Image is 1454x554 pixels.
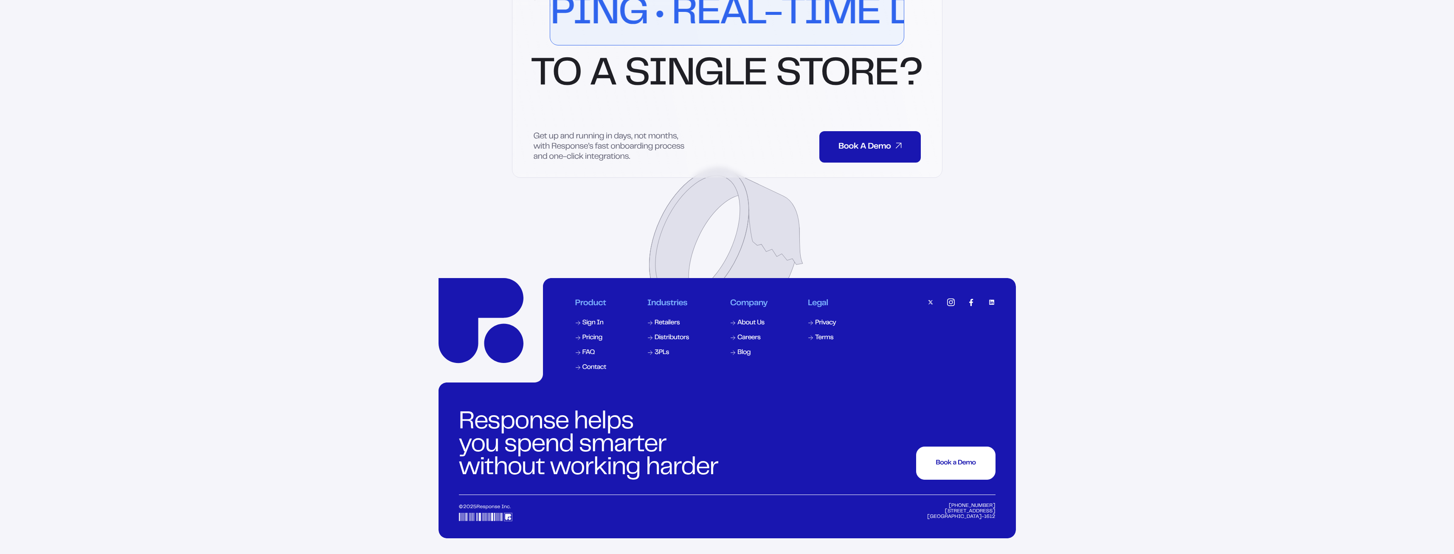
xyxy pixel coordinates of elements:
a: 3PLs [647,348,691,358]
a: Pricing [574,333,608,343]
div: Blog [737,349,751,356]
img: linkedin [988,298,996,306]
a: About Us [729,318,768,328]
a: Sign In [574,318,608,328]
a: Retailers [647,318,691,328]
div: [PHONE_NUMBER] [STREET_ADDRESS] [GEOGRAPHIC_DATA]-1612 [927,503,996,521]
button: Book A DemoBook A DemoBook A DemoBook A DemoBook A DemoBook A DemoBook A Demo [819,131,920,163]
a: Response Home [439,278,523,363]
div: Sign In [582,320,604,326]
button: Book a DemoBook a DemoBook a DemoBook a DemoBook a DemoBook a DemoBook a Demo [916,447,995,480]
p: Get up and running in days, not months, with Response’s fast onboarding process and one-click int... [534,132,691,162]
div: Terms [815,335,833,341]
div: Privacy [815,320,836,326]
a: Distributors [647,333,691,343]
img: instagram [947,298,955,306]
div: About Us [737,320,765,326]
div: Product [575,298,607,309]
div: Book a Demo [936,460,976,467]
div: Careers [737,335,760,341]
div: Book A Demo [838,142,901,152]
a: Careers [729,333,768,343]
div: Company [730,298,768,309]
a: Privacy [807,318,838,328]
div: FAQ [582,349,595,356]
img: facebook [967,298,975,306]
a: Blog [729,348,768,358]
a: Terms [807,333,838,343]
a: Contact [574,363,608,373]
div: Pricing [582,335,602,341]
div: Contact [582,364,606,371]
div: Distributors [655,335,689,341]
img: twitter [927,298,934,306]
div: © 2025 Response Inc. [459,503,575,521]
div: Industries [647,298,690,309]
div: Response helps you spend smarter without working harder [459,411,723,480]
div: Retailers [655,320,680,326]
div: Legal [808,298,837,309]
div: 3PLs [655,349,669,356]
a: FAQ [574,348,608,358]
